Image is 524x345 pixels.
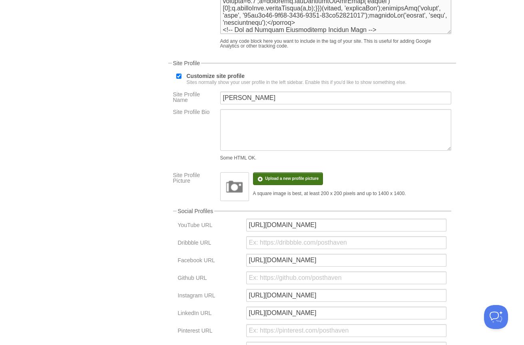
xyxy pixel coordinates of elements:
div: Some HTML OK. [220,156,451,160]
div: A square image is best, at least 200 x 200 pixels and up to 1400 x 1400. [253,191,406,196]
label: Github URL [178,275,241,283]
label: YouTube URL [178,222,241,230]
label: LinkedIn URL [178,310,241,318]
label: Dribbble URL [178,240,241,247]
input: Ex: https://facebook.com/posthaven [246,254,446,267]
label: Pinterest URL [178,328,241,335]
div: Sites normally show your user profile in the left sidebar. Enable this if you'd like to show some... [187,80,407,85]
label: Instagram URL [178,293,241,300]
input: Ex: https://pinterest.com/posthaven [246,324,446,337]
input: Ex: https://instagram.com/posthaven [246,289,446,302]
input: Ex: https://dribbble.com/posthaven [246,236,446,249]
label: Site Profile Name [173,92,215,105]
div: Add any code block here you want to include in the tag of your site. This is useful for adding Go... [220,39,451,48]
label: Facebook URL [178,257,241,265]
legend: Site Profile [172,60,201,66]
input: Ex: https://youtube.com/posthaven [246,219,446,231]
input: Ex: https://github.com/posthaven [246,271,446,284]
legend: Social Profiles [177,208,215,214]
label: Site Profile Picture [173,172,215,185]
label: Customize site profile [187,73,407,85]
input: Ex: https://linkedin.com/posthaven [246,307,446,319]
span: Upload a new profile picture [265,176,319,181]
label: Site Profile Bio [173,109,215,117]
iframe: Help Scout Beacon - Open [484,305,508,329]
img: image.png [223,175,247,199]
